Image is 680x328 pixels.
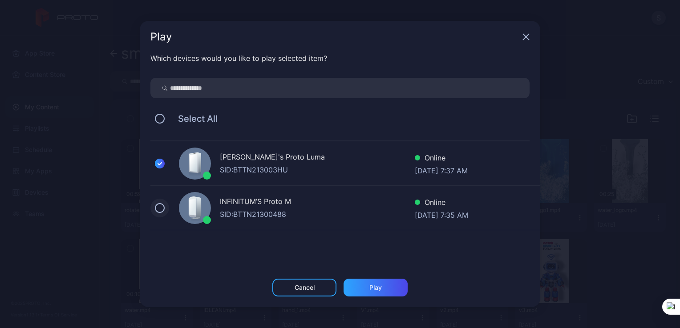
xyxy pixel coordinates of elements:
span: Select All [169,113,218,124]
div: Online [415,197,468,210]
button: Play [344,279,408,296]
div: [PERSON_NAME]'s Proto Luma [220,152,415,164]
div: Cancel [295,284,315,291]
div: Play [369,284,382,291]
div: SID: BTTN21300488 [220,209,415,220]
div: SID: BTTN213003HU [220,164,415,175]
div: INFINITUM’S Proto M [220,196,415,209]
div: [DATE] 7:35 AM [415,210,468,219]
div: Which devices would you like to play selected item? [150,53,530,64]
button: Cancel [272,279,336,296]
div: Online [415,152,468,165]
div: [DATE] 7:37 AM [415,165,468,174]
div: Play [150,32,519,42]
